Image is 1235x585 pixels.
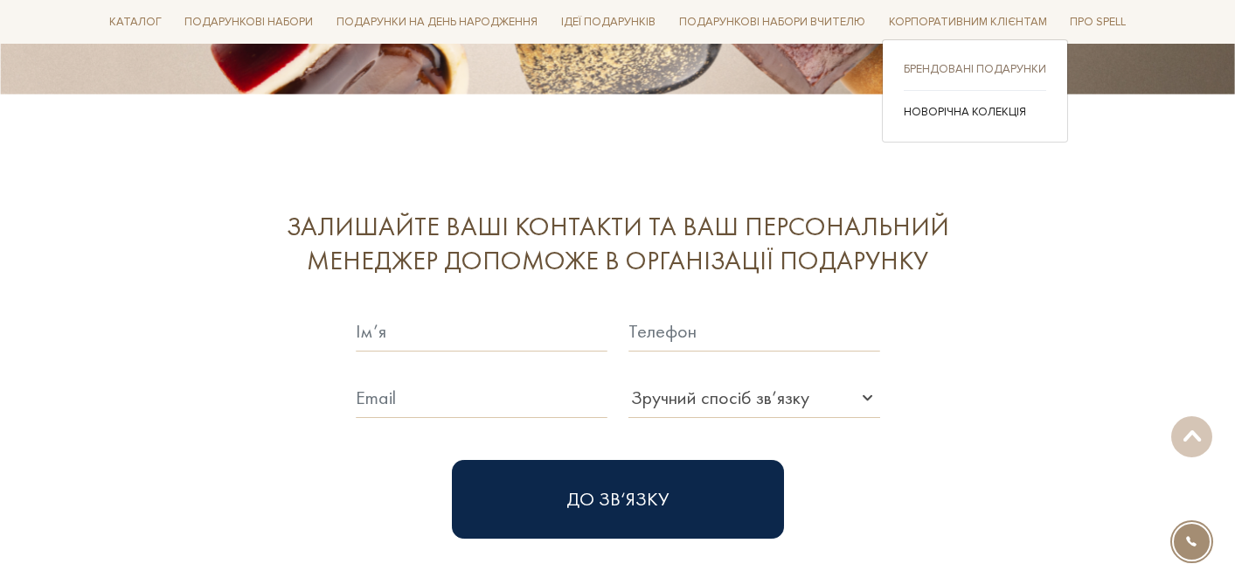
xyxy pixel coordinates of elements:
[356,311,607,352] input: Ім’я
[452,460,784,539] button: До зв‘язку
[631,383,809,412] div: Зручний спосіб зв’язку
[177,9,320,36] a: Подарункові набори
[904,104,1046,120] a: Новорічна колекція
[330,9,545,36] a: Подарунки на День народження
[628,311,880,352] input: Телефон
[672,7,872,37] a: Подарункові набори Вчителю
[1063,9,1133,36] a: Про Spell
[882,9,1054,36] a: Корпоративним клієнтам
[216,210,1020,278] div: Залишайте ваші контакти та ваш персональний менеджер допоможе в організації подарунку
[904,61,1046,77] a: Брендовані подарунки
[102,9,169,36] a: Каталог
[554,9,663,36] a: Ідеї подарунків
[882,39,1068,142] div: Каталог
[356,378,607,418] input: Email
